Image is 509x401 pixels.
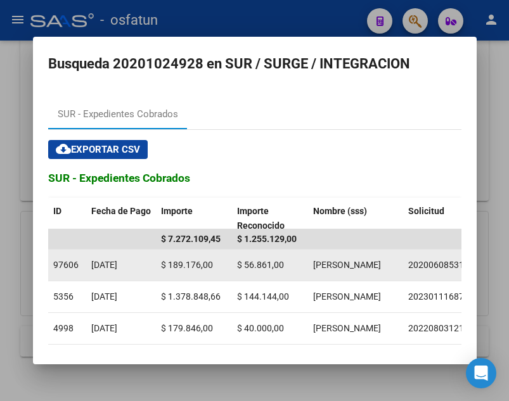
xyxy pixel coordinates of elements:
div: SUR - Expedientes Cobrados [58,107,178,122]
span: Solicitud [408,206,444,216]
span: 97606 [53,260,79,270]
span: $ 40.000,00 [237,323,284,333]
span: Importe Reconocido [237,206,285,231]
span: 2022080312178 [408,323,474,333]
span: $ 1.255.129,00 [237,234,297,244]
datatable-header-cell: Importe Reconocido [232,198,308,239]
h2: Busqueda 20201024928 en SUR / SURGE / INTEGRACION [48,52,461,76]
span: Exportar CSV [56,144,140,155]
span: $ 179.846,00 [161,323,213,333]
span: $ 7.272.109,45 [161,234,221,244]
mat-icon: cloud_download [56,141,71,156]
datatable-header-cell: Fecha de Pago [86,198,156,239]
datatable-header-cell: Solicitud [403,198,492,239]
datatable-header-cell: ID [48,198,86,239]
span: Fecha de Pago [91,206,151,216]
span: $ 144.144,00 [237,291,289,302]
span: $ 189.176,00 [161,260,213,270]
span: 2020060853178 [408,260,474,270]
span: $ 1.378.848,66 [161,291,221,302]
datatable-header-cell: Importe [156,198,232,239]
span: [DATE] [91,323,117,333]
span: Nombre (sss) [313,206,367,216]
span: ID [53,206,61,216]
span: BENITEZ HIGINIO [313,291,381,302]
span: Importe [161,206,193,216]
span: [DATE] [91,291,117,302]
span: 5356 [53,291,74,302]
button: Exportar CSV [48,140,148,159]
span: BENITEZ HIGINIO [313,260,381,270]
span: 4998 [53,323,74,333]
span: $ 56.861,00 [237,260,284,270]
div: Open Intercom Messenger [466,358,496,388]
span: 2023011168734 [408,291,474,302]
h3: SUR - Expedientes Cobrados [48,170,461,186]
span: BENITEZ HIGINIO [313,323,381,333]
datatable-header-cell: Nombre (sss) [308,198,403,239]
span: [DATE] [91,260,117,270]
